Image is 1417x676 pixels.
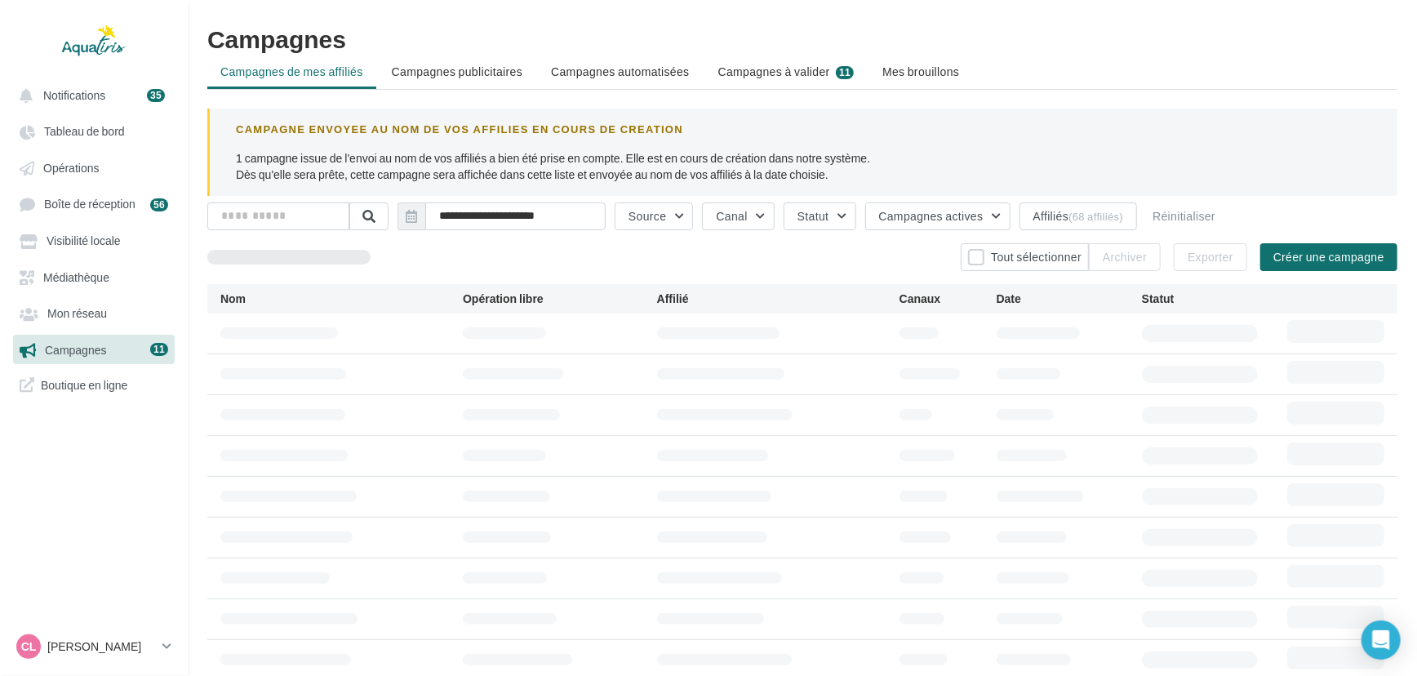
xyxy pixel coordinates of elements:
span: Campagnes automatisées [551,64,689,78]
div: Open Intercom Messenger [1361,620,1401,660]
span: Mes brouillons [882,64,959,78]
button: Notifications 35 [10,80,171,109]
div: Date [997,291,1142,307]
a: CL [PERSON_NAME] [13,631,175,662]
div: 11 [836,66,854,79]
a: Boîte de réception 56 [10,189,178,219]
span: Boîte de réception [44,198,135,211]
div: Canaux [900,291,997,307]
span: Mon réseau [47,307,107,321]
a: Campagnes 11 [10,335,178,364]
a: Opérations [10,153,178,182]
div: Nom [220,291,463,307]
button: Archiver [1089,243,1161,271]
span: Tableau de bord [44,125,125,139]
span: Campagnes à valider [718,64,830,80]
span: Campagnes publicitaires [392,64,522,78]
div: Statut [1142,291,1287,307]
span: Campagnes actives [879,209,984,223]
a: Boutique en ligne [10,371,178,399]
div: 35 [147,89,165,102]
a: Médiathèque [10,262,178,291]
button: Campagnes actives [865,202,1011,230]
span: Notifications [43,88,105,102]
p: [PERSON_NAME] [47,638,156,655]
span: Visibilité locale [47,234,121,248]
span: Campagnes [45,343,107,357]
span: CL [21,638,37,655]
button: Tout sélectionner [961,243,1089,271]
button: Réinitialiser [1146,207,1222,226]
p: 1 campagne issue de l'envoi au nom de vos affiliés a bien été prise en compte. Elle est en cours ... [236,150,1371,183]
a: Visibilité locale [10,225,178,255]
button: Source [615,202,693,230]
a: Mon réseau [10,298,178,327]
div: 56 [150,198,168,211]
a: Tableau de bord [10,116,178,145]
button: Créer une campagne [1260,243,1397,271]
span: Opérations [43,161,99,175]
div: 11 [150,343,168,356]
button: Affiliés(68 affiliés) [1019,202,1138,230]
div: CAMPAGNE ENVOYEE AU NOM DE VOS AFFILIES EN COURS DE CREATION [236,122,1371,137]
h1: Campagnes [207,26,1397,51]
button: Canal [702,202,774,230]
span: Médiathèque [43,270,109,284]
button: Exporter [1174,243,1247,271]
button: Statut [784,202,856,230]
div: (68 affiliés) [1068,210,1123,223]
a: 11 [150,340,168,358]
div: Affilié [657,291,900,307]
div: Opération libre [463,291,657,307]
span: Boutique en ligne [41,377,127,393]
